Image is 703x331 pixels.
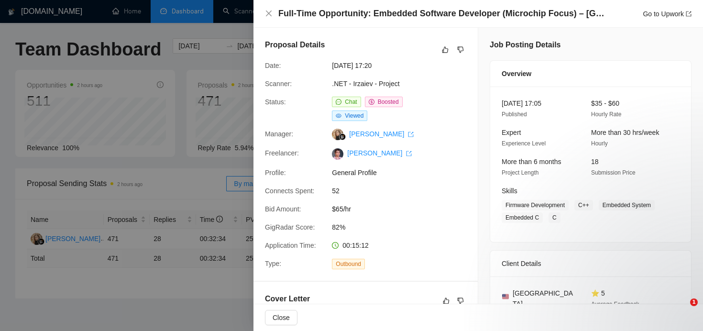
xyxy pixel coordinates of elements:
[513,288,576,309] span: [GEOGRAPHIC_DATA]
[265,10,273,18] button: Close
[502,169,538,176] span: Project Length
[574,200,593,210] span: C++
[455,295,466,307] button: dislike
[502,293,509,300] img: 🇺🇸
[265,80,292,88] span: Scanner:
[502,251,680,276] div: Client Details
[502,158,561,165] span: More than 6 months
[265,242,316,249] span: Application Time:
[490,39,560,51] h5: Job Posting Details
[502,99,541,107] span: [DATE] 17:05
[591,140,608,147] span: Hourly
[502,140,546,147] span: Experience Level
[443,297,450,305] span: like
[406,151,412,156] span: export
[439,44,451,55] button: like
[690,298,698,306] span: 1
[332,167,475,178] span: General Profile
[643,10,692,18] a: Go to Upworkexport
[591,111,621,118] span: Hourly Rate
[502,129,521,136] span: Expert
[442,46,449,54] span: like
[278,8,608,20] h4: Full-Time Opportunity: Embedded Software Developer (Microchip Focus) – [GEOGRAPHIC_DATA], [GEOGRA...
[332,186,475,196] span: 52
[349,130,414,138] a: [PERSON_NAME] export
[502,187,517,195] span: Skills
[455,44,466,55] button: dislike
[273,312,290,323] span: Close
[457,297,464,305] span: dislike
[369,99,374,105] span: dollar
[339,133,346,140] img: gigradar-bm.png
[599,200,655,210] span: Embedded System
[265,62,281,69] span: Date:
[440,295,452,307] button: like
[345,112,363,119] span: Viewed
[332,222,475,232] span: 82%
[502,68,531,79] span: Overview
[332,80,399,88] a: .NET - Irzaiev - Project
[265,223,315,231] span: GigRadar Score:
[265,187,315,195] span: Connects Spent:
[265,293,310,305] h5: Cover Letter
[502,212,543,223] span: Embedded C
[332,148,343,160] img: c1YgOfV6aCabA-kIN0K9QKHWx4vBA3sQKBP5fquinYxJemlEwNbo6gxNfQKuEtozso
[336,113,341,119] span: eye
[332,242,339,249] span: clock-circle
[502,111,527,118] span: Published
[591,169,636,176] span: Submission Price
[591,129,659,136] span: More than 30 hrs/week
[342,242,369,249] span: 00:15:12
[591,99,619,107] span: $35 - $60
[332,259,365,269] span: Outbound
[265,169,286,177] span: Profile:
[332,60,475,71] span: [DATE] 17:20
[265,98,286,106] span: Status:
[265,260,281,267] span: Type:
[336,99,341,105] span: message
[265,310,297,325] button: Close
[265,205,301,213] span: Bid Amount:
[265,39,325,51] h5: Proposal Details
[408,132,414,137] span: export
[686,11,692,17] span: export
[457,46,464,54] span: dislike
[591,158,599,165] span: 18
[332,204,475,214] span: $65/hr
[378,99,399,105] span: Boosted
[347,149,412,157] a: [PERSON_NAME] export
[345,99,357,105] span: Chat
[265,149,299,157] span: Freelancer:
[265,130,293,138] span: Manager:
[502,200,569,210] span: Firmware Development
[670,298,693,321] iframe: Intercom live chat
[549,212,560,223] span: C
[265,10,273,17] span: close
